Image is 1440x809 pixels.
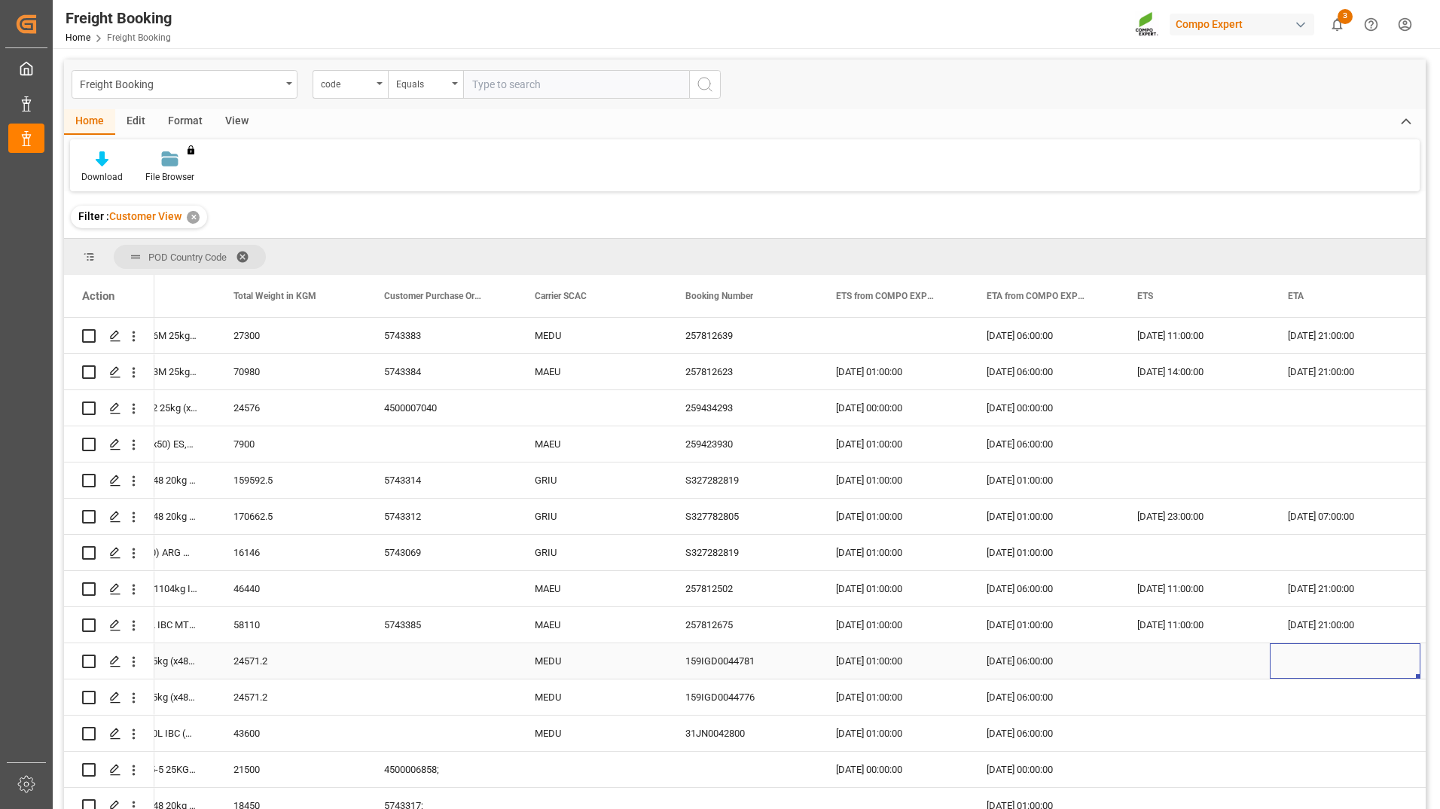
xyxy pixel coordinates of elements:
div: MAEU [517,354,667,389]
div: Download [81,170,123,184]
input: Type to search [463,70,689,99]
button: search button [689,70,721,99]
div: [DATE] 11:00:00 [1119,607,1270,643]
span: ETS from COMPO EXPERT [836,291,937,301]
div: S327282819 [667,463,818,498]
div: View [214,109,260,135]
button: open menu [72,70,297,99]
div: MAEU [517,607,667,643]
div: [DATE] 06:00:00 [969,571,1119,606]
a: Home [66,32,90,43]
div: [DATE] 07:00:00 [1270,499,1420,534]
div: 31JN0042800 [667,716,818,751]
span: Filter : [78,210,109,222]
div: [DATE] 01:00:00 [818,643,969,679]
div: [DATE] 01:00:00 [969,535,1119,570]
span: ETA from COMPO EXPERT [987,291,1088,301]
div: [DATE] 00:00:00 [969,752,1119,787]
div: [DATE] 00:00:00 [818,390,969,426]
div: [DATE] 06:00:00 [969,716,1119,751]
div: 257812502 [667,571,818,606]
div: [DATE] 01:00:00 [818,535,969,570]
span: Total Weight in KGM [233,291,316,301]
div: 24576 [215,390,366,426]
div: Press SPACE to select this row. [64,390,154,426]
div: 5743385 [366,607,517,643]
span: 3 [1338,9,1353,24]
div: Freight Booking [80,74,281,93]
div: Compo Expert [1170,14,1314,35]
div: 70980 [215,354,366,389]
span: ETA [1288,291,1304,301]
div: 27300 [215,318,366,353]
div: 16146 [215,535,366,570]
span: Booking Number [685,291,753,301]
div: [DATE] 01:00:00 [818,463,969,498]
div: Press SPACE to select this row. [64,499,154,535]
div: 257812623 [667,354,818,389]
div: 159IGD0044781 [667,643,818,679]
div: [DATE] 01:00:00 [818,679,969,715]
div: [DATE] 14:00:00 [1119,354,1270,389]
div: code [321,74,372,91]
button: Compo Expert [1170,10,1320,38]
div: [DATE] 21:00:00 [1270,354,1420,389]
div: [DATE] 01:00:00 [818,571,969,606]
div: [DATE] 01:00:00 [818,499,969,534]
div: 4500006858; [366,752,517,787]
div: [DATE] 06:00:00 [969,426,1119,462]
div: [DATE] 01:00:00 [818,354,969,389]
div: [DATE] 23:00:00 [1119,499,1270,534]
div: [DATE] 21:00:00 [1270,571,1420,606]
div: Action [82,289,114,303]
span: Customer Purchase Order Numbers [384,291,485,301]
img: Screenshot%202023-09-29%20at%2010.02.21.png_1712312052.png [1135,11,1159,38]
div: 24571.2 [215,643,366,679]
div: 21500 [215,752,366,787]
div: 259423930 [667,426,818,462]
div: MAEU [517,571,667,606]
div: [DATE] 21:00:00 [1270,318,1420,353]
div: 170662.5 [215,499,366,534]
div: [DATE] 01:00:00 [818,607,969,643]
div: Freight Booking [66,7,172,29]
div: 7900 [215,426,366,462]
div: [DATE] 01:00:00 [969,463,1119,498]
div: 24571.2 [215,679,366,715]
div: 257812639 [667,318,818,353]
div: 5743069 [366,535,517,570]
div: GRIU [517,499,667,534]
div: Edit [115,109,157,135]
div: 159592.5 [215,463,366,498]
div: 46440 [215,571,366,606]
div: [DATE] 01:00:00 [969,607,1119,643]
div: Press SPACE to select this row. [64,571,154,607]
button: open menu [313,70,388,99]
div: GRIU [517,535,667,570]
div: [DATE] 11:00:00 [1119,571,1270,606]
div: MEDU [517,716,667,751]
div: 5743314 [366,463,517,498]
span: Carrier SCAC [535,291,587,301]
div: [DATE] 06:00:00 [969,354,1119,389]
div: [DATE] 00:00:00 [969,390,1119,426]
div: 5743383 [366,318,517,353]
div: Press SPACE to select this row. [64,607,154,643]
div: MEDU [517,679,667,715]
div: GRIU [517,463,667,498]
span: ETS [1137,291,1153,301]
div: Press SPACE to select this row. [64,426,154,463]
div: 259434293 [667,390,818,426]
div: MEDU [517,318,667,353]
div: 58110 [215,607,366,643]
div: [DATE] 06:00:00 [969,679,1119,715]
div: Home [64,109,115,135]
div: [DATE] 00:00:00 [818,752,969,787]
div: [DATE] 01:00:00 [818,426,969,462]
div: MAEU [517,426,667,462]
div: Press SPACE to select this row. [64,354,154,390]
button: show 3 new notifications [1320,8,1354,41]
div: 5743312 [366,499,517,534]
div: 257812675 [667,607,818,643]
div: [DATE] 06:00:00 [969,643,1119,679]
